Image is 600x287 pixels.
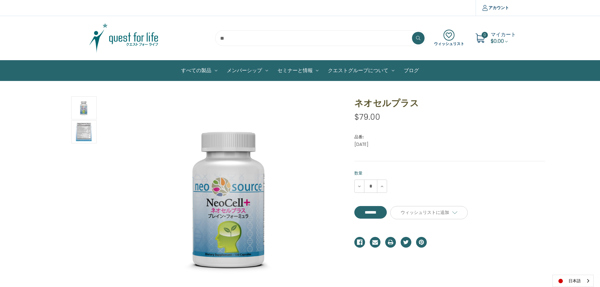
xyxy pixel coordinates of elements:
[323,60,399,81] a: クエストグループについて
[553,275,593,287] a: 日本語
[354,96,545,110] h1: ネオセルプラス
[482,32,488,38] span: 0
[354,170,545,176] label: 数量
[491,31,516,38] span: マイカート
[76,97,92,118] img: ネオセルプラス
[151,122,308,279] img: ネオセルプラス
[176,60,222,81] a: すべての製品
[399,60,424,81] a: ブログ
[552,275,594,287] div: Language
[354,141,545,148] dd: [DATE]
[491,37,504,45] span: $0.00
[552,275,594,287] aside: Language selected: 日本語
[354,134,544,140] dt: 品番:
[491,31,516,45] a: Cart with 0 items
[354,112,380,123] span: $79.00
[434,30,464,47] a: ウィッシュリスト
[273,60,323,81] a: セミナーと情報
[385,237,396,248] a: プリント
[390,206,468,219] a: ウィッシュリストに追加
[84,22,163,54] img: クエスト・グループ
[222,60,273,81] a: メンバーシップ
[401,210,449,215] span: ウィッシュリストに追加
[76,121,92,142] img: ネオセルプラス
